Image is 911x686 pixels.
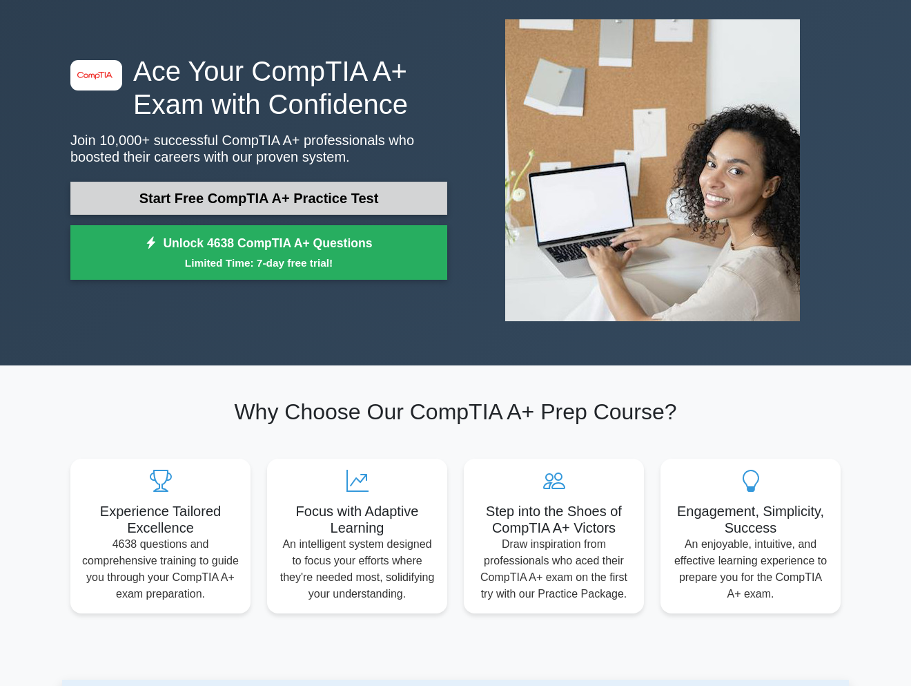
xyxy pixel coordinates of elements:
p: Draw inspiration from professionals who aced their CompTIA A+ exam on the first try with our Prac... [475,536,633,602]
h2: Why Choose Our CompTIA A+ Prep Course? [70,399,841,425]
h5: Focus with Adaptive Learning [278,503,436,536]
h1: Ace Your CompTIA A+ Exam with Confidence [70,55,447,121]
p: An intelligent system designed to focus your efforts where they're needed most, solidifying your ... [278,536,436,602]
p: 4638 questions and comprehensive training to guide you through your CompTIA A+ exam preparation. [81,536,239,602]
h5: Engagement, Simplicity, Success [672,503,830,536]
h5: Experience Tailored Excellence [81,503,239,536]
h5: Step into the Shoes of CompTIA A+ Victors [475,503,633,536]
p: Join 10,000+ successful CompTIA A+ professionals who boosted their careers with our proven system. [70,132,447,165]
p: An enjoyable, intuitive, and effective learning experience to prepare you for the CompTIA A+ exam. [672,536,830,602]
small: Limited Time: 7-day free trial! [88,255,430,271]
a: Start Free CompTIA A+ Practice Test [70,182,447,215]
a: Unlock 4638 CompTIA A+ QuestionsLimited Time: 7-day free trial! [70,225,447,280]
